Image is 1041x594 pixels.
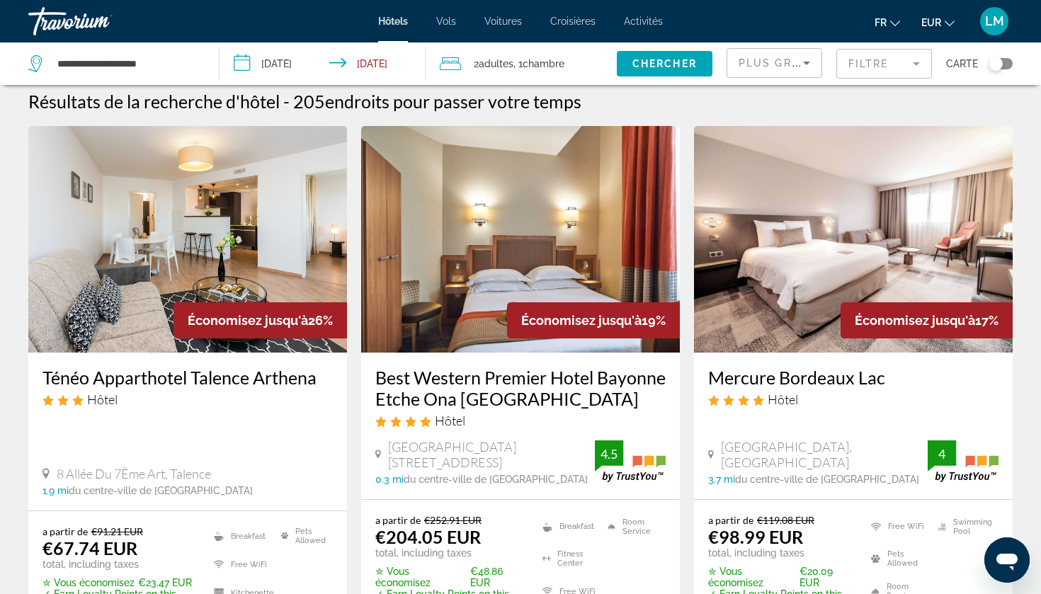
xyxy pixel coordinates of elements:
a: Vols [436,16,456,27]
span: ✮ Vous économisez [42,577,135,588]
ins: €204.05 EUR [375,526,481,547]
button: Filter [836,48,932,79]
p: total, including taxes [42,559,196,570]
img: trustyou-badge.svg [928,440,999,482]
h2: 205 [293,91,581,112]
span: ✮ Vous économisez [375,566,467,588]
div: 4 star Hotel [375,413,666,428]
span: 8 Allée Du 7Ème Art, Talence [57,466,211,481]
span: Plus grandes économies [739,57,908,69]
li: Swimming Pool [931,514,999,539]
span: Chambre [523,58,564,69]
a: Mercure Bordeaux Lac [708,367,999,388]
div: 4 [928,445,956,462]
li: Breakfast [207,525,274,547]
a: Voitures [484,16,522,27]
span: Hôtel [87,392,118,407]
a: Best Western Premier Hotel Bayonne Etche Ona [GEOGRAPHIC_DATA] [375,367,666,409]
a: Activités [624,16,663,27]
div: 4 star Hotel [708,392,999,407]
div: 4.5 [595,445,623,462]
li: Free WiFi [207,554,274,575]
ins: €67.74 EUR [42,537,137,559]
li: Room Service [601,514,666,539]
a: Hôtels [378,16,408,27]
ins: €98.99 EUR [708,526,803,547]
img: Hotel image [694,126,1013,353]
button: Toggle map [978,57,1013,70]
span: du centre-ville de [GEOGRAPHIC_DATA] [735,474,919,485]
span: 0.3 mi [375,474,404,485]
a: Ténéo Apparthotel Talence Arthena [42,367,333,388]
span: Économisez jusqu'à [188,313,308,328]
span: Hôtel [768,392,798,407]
span: du centre-ville de [GEOGRAPHIC_DATA] [404,474,588,485]
span: Économisez jusqu'à [521,313,642,328]
p: total, including taxes [708,547,853,559]
span: Hôtel [435,413,465,428]
h1: Résultats de la recherche d'hôtel [28,91,280,112]
p: €23.47 EUR [42,577,196,588]
button: Travelers: 2 adults, 0 children [426,42,617,85]
img: trustyou-badge.svg [595,440,666,482]
p: €48.86 EUR [375,566,525,588]
span: ✮ Vous économisez [708,566,796,588]
img: Hotel image [361,126,680,353]
span: [GEOGRAPHIC_DATA], [GEOGRAPHIC_DATA] [721,439,928,470]
span: endroits pour passer votre temps [325,91,581,112]
button: Change language [875,12,900,33]
span: LM [985,14,1004,28]
li: Breakfast [535,514,601,539]
span: a partir de [42,525,88,537]
div: 26% [173,302,347,338]
img: Hotel image [28,126,347,353]
button: Check-in date: Sep 27, 2025 Check-out date: Sep 28, 2025 [220,42,425,85]
span: du centre-ville de [GEOGRAPHIC_DATA] [69,485,253,496]
mat-select: Sort by [739,55,810,72]
button: User Menu [976,6,1013,36]
del: €91.21 EUR [91,525,143,537]
a: Travorium [28,3,170,40]
li: Pets Allowed [274,525,333,547]
span: Adultes [479,58,513,69]
button: Chercher [617,51,712,76]
span: 2 [474,54,513,74]
span: fr [875,17,887,28]
span: a partir de [708,514,753,526]
span: [GEOGRAPHIC_DATA] [STREET_ADDRESS] [388,439,595,470]
span: - [283,91,290,112]
span: 1.9 mi [42,485,69,496]
div: 3 star Hotel [42,392,333,407]
span: Chercher [632,58,697,69]
li: Free WiFi [864,514,931,539]
p: €20.09 EUR [708,566,853,588]
span: Carte [946,54,978,74]
del: €119.08 EUR [757,514,814,526]
div: 19% [507,302,680,338]
button: Change currency [921,12,955,33]
span: , 1 [513,54,564,74]
a: Croisières [550,16,596,27]
span: a partir de [375,514,421,526]
del: €252.91 EUR [424,514,482,526]
p: total, including taxes [375,547,525,559]
div: 17% [841,302,1013,338]
li: Fitness Center [535,547,601,572]
span: EUR [921,17,941,28]
span: Économisez jusqu'à [855,313,975,328]
span: 3.7 mi [708,474,735,485]
iframe: Bouton de lancement de la fenêtre de messagerie [984,537,1030,583]
li: Pets Allowed [864,547,931,572]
